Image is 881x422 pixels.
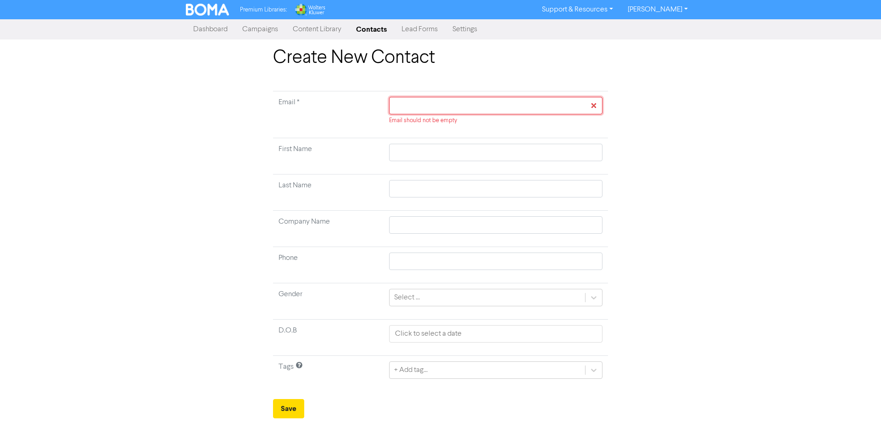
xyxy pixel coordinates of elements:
a: Support & Resources [535,2,620,17]
div: Email should not be empty [389,116,602,125]
img: BOMA Logo [186,4,229,16]
a: Dashboard [186,20,235,39]
a: Settings [445,20,485,39]
a: Campaigns [235,20,285,39]
span: Premium Libraries: [240,7,287,13]
div: + Add tag... [394,365,428,376]
a: Content Library [285,20,349,39]
a: Contacts [349,20,394,39]
td: First Name [273,138,384,174]
iframe: Chat Widget [835,378,881,422]
h1: Create New Contact [273,47,608,69]
td: Phone [273,247,384,283]
div: Select ... [394,292,420,303]
td: D.O.B [273,320,384,356]
td: Last Name [273,174,384,211]
td: Gender [273,283,384,320]
a: Lead Forms [394,20,445,39]
td: Tags [273,356,384,392]
a: [PERSON_NAME] [620,2,695,17]
button: Save [273,399,304,418]
td: Company Name [273,211,384,247]
img: Wolters Kluwer [294,4,325,16]
td: Required [273,91,384,138]
input: Click to select a date [389,325,602,343]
